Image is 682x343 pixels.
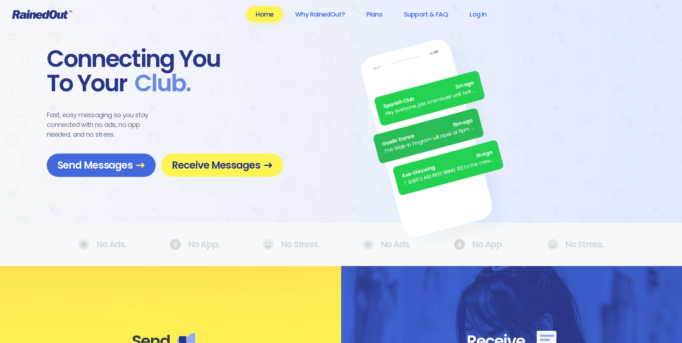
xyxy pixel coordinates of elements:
[460,6,496,22] a: Log In
[47,110,162,139] div: Fast, easy messaging so you stay connected with no ads, no app needed, and no stress.
[394,6,457,22] a: Support & FAQ
[547,239,604,250] div: No Stress.
[381,116,474,148] div: Gaelic Dance
[363,239,411,250] div: No Ads.
[58,159,145,171] span: Send Messages
[262,239,319,250] div: No Stress.
[452,116,473,129] span: 15m ago
[170,239,181,250] img: No Ads.
[172,159,273,171] span: Receive Messages
[262,239,274,250] img: No Ads.
[78,239,127,250] div: No Ads.
[403,156,495,187] div: T SHIRTS ARE IN!!!!! BRING $13 to the meeting if you ordered one! THEY LOOK AWESOME!!!!!
[78,239,89,250] img: No Ads.
[47,154,156,177] a: Send Messages
[385,86,477,118] div: Hey everyone, just a reminder unit test tonight - ch1-4
[127,71,191,96] span: Club .
[170,239,220,250] div: No App.
[286,6,354,22] a: Why RainedOut?
[357,6,392,22] a: Plans
[454,239,504,250] div: No App.
[455,79,475,91] span: 2m ago
[454,239,465,250] img: No Ads.
[401,148,494,180] div: Axe-throwing
[475,148,493,160] span: 3h ago
[246,6,283,22] a: Home
[383,124,476,155] div: The Walk-In Program will close at 6pm [DATE]. The Christmas Dinner is on!
[383,79,475,111] div: Spanish Club
[47,47,283,96] div: Connecting You To Your
[161,154,283,177] a: Receive Messages
[363,239,374,250] img: No Ads.
[547,239,558,250] img: No Ads.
